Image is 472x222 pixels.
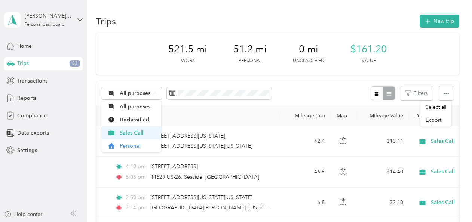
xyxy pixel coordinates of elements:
div: [PERSON_NAME] Ford [25,12,71,20]
button: Filters [400,86,433,100]
span: Transactions [17,77,47,85]
span: Reports [17,94,36,102]
span: 83 [70,60,80,67]
span: Sales Call [120,129,156,137]
span: Trips [17,59,29,67]
span: 51.2 mi [233,43,267,55]
button: New trip [420,15,459,28]
span: [STREET_ADDRESS] [150,163,198,170]
span: 521.5 mi [168,43,207,55]
span: Export [426,117,441,123]
span: 0 mi [299,43,318,55]
td: $13.11 [357,126,409,157]
td: $14.40 [357,157,409,187]
span: [STREET_ADDRESS][US_STATE] [150,133,225,139]
span: 3:14 pm [126,204,147,212]
span: Settings [17,147,37,154]
td: $2.10 [357,188,409,218]
span: 4:10 pm [126,163,147,171]
p: Work [181,58,195,64]
th: Mileage value [357,105,409,126]
span: Data exports [17,129,49,137]
span: [STREET_ADDRESS][US_STATE][US_STATE] [150,143,252,149]
td: 6.8 [281,188,331,218]
h1: Trips [96,17,116,25]
p: Value [362,58,376,64]
span: [STREET_ADDRESS][US_STATE][US_STATE] [150,194,252,201]
span: Unclassified [120,116,156,124]
iframe: Everlance-gr Chat Button Frame [430,180,472,222]
th: Locations [109,105,281,126]
p: Personal [239,58,262,64]
span: Compliance [17,112,47,120]
span: Home [17,42,32,50]
span: [GEOGRAPHIC_DATA][PERSON_NAME], [US_STATE][GEOGRAPHIC_DATA][US_STATE], [GEOGRAPHIC_DATA] [150,204,414,211]
span: 5:05 pm [126,173,147,181]
th: Map [331,105,357,126]
th: Mileage (mi) [281,105,331,126]
span: Select all [426,104,446,110]
p: Unclassified [293,58,324,64]
span: Personal [120,142,156,150]
span: $161.20 [350,43,387,55]
td: 46.6 [281,157,331,187]
td: 42.4 [281,126,331,157]
div: Personal dashboard [25,22,65,27]
button: Help center [4,210,42,218]
span: 44629 US-26, Seaside, [GEOGRAPHIC_DATA] [150,174,259,180]
span: All purposes [120,91,151,96]
span: 2:50 pm [126,194,147,202]
span: All purposes [120,103,156,111]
